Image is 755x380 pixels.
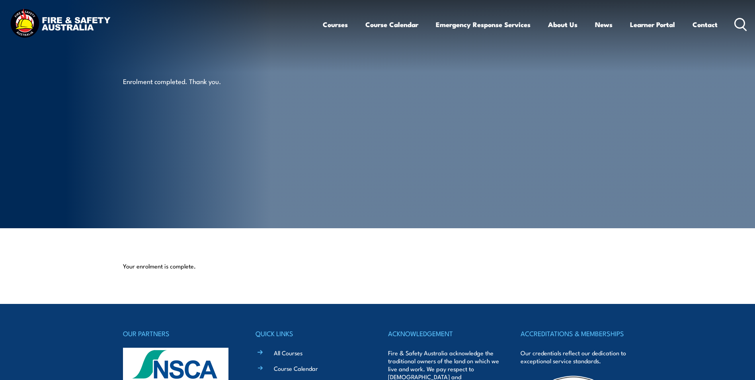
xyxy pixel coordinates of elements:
a: Contact [693,14,718,35]
a: Course Calendar [274,364,318,372]
a: News [595,14,613,35]
p: Your enrolment is complete. [123,262,632,270]
h4: ACKNOWLEDGEMENT [388,328,499,339]
p: Enrolment completed. Thank you. [123,76,268,86]
a: All Courses [274,349,302,357]
a: Emergency Response Services [436,14,531,35]
h4: QUICK LINKS [256,328,367,339]
h4: ACCREDITATIONS & MEMBERSHIPS [521,328,632,339]
a: Course Calendar [365,14,418,35]
p: Our credentials reflect our dedication to exceptional service standards. [521,349,632,365]
a: Courses [323,14,348,35]
h4: OUR PARTNERS [123,328,234,339]
a: Learner Portal [630,14,675,35]
a: About Us [548,14,577,35]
